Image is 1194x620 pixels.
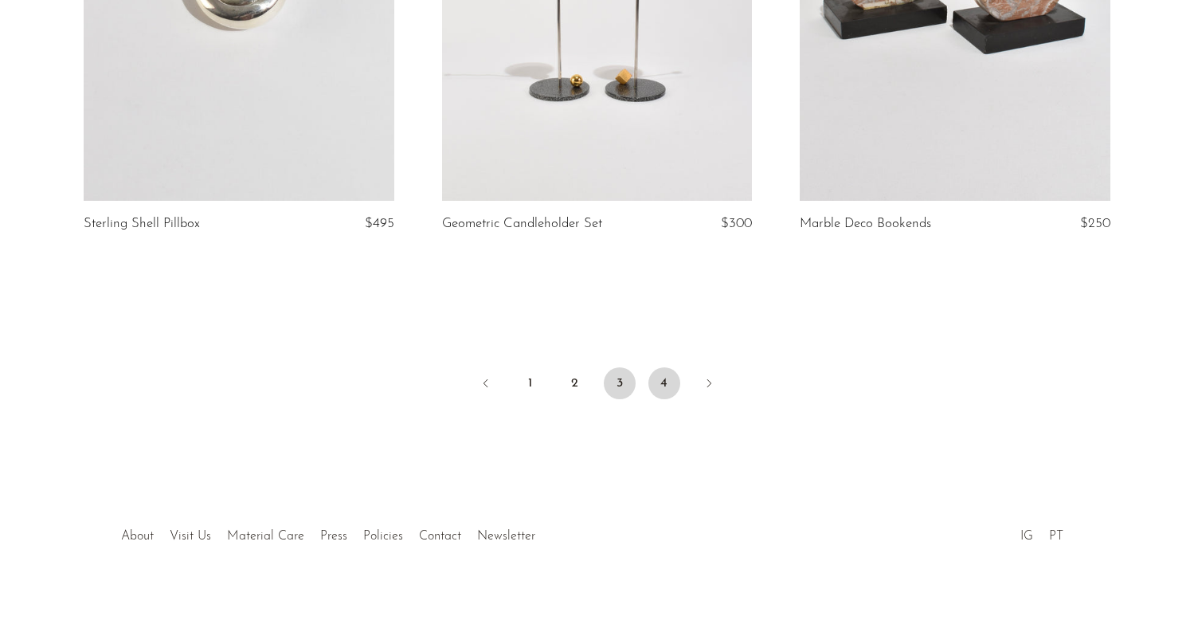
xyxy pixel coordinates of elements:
span: $300 [721,217,752,230]
span: 3 [604,367,636,399]
a: 4 [648,367,680,399]
a: Contact [419,530,461,543]
span: $250 [1080,217,1110,230]
a: About [121,530,154,543]
a: 1 [515,367,546,399]
a: Press [320,530,347,543]
a: 2 [559,367,591,399]
a: Geometric Candleholder Set [442,217,602,231]
a: Next [693,367,725,402]
a: Policies [363,530,403,543]
ul: Social Medias [1012,517,1071,547]
a: Marble Deco Bookends [800,217,931,231]
span: $495 [365,217,394,230]
a: IG [1020,530,1033,543]
a: Previous [470,367,502,402]
a: Sterling Shell Pillbox [84,217,200,231]
a: Visit Us [170,530,211,543]
a: PT [1049,530,1063,543]
a: Material Care [227,530,304,543]
ul: Quick links [113,517,543,547]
